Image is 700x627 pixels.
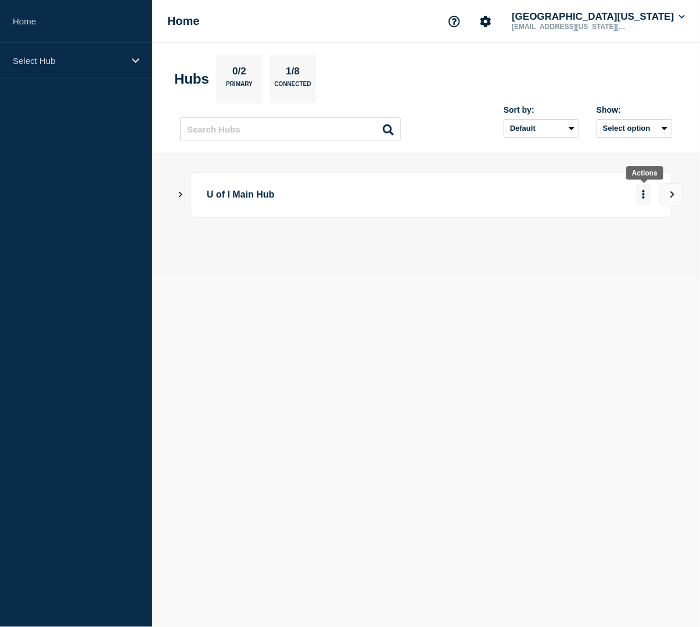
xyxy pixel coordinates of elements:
[178,191,184,199] button: Show Connected Hubs
[174,71,209,87] h2: Hubs
[167,15,200,28] h1: Home
[228,66,251,81] p: 0/2
[13,56,124,66] p: Select Hub
[207,184,588,206] p: U of I Main Hub
[504,119,579,138] select: Sort by
[226,81,253,93] p: Primary
[636,184,651,206] button: More actions
[597,119,672,138] button: Select option
[473,9,498,34] button: Account settings
[509,23,630,31] p: [EMAIL_ADDRESS][US_STATE][DOMAIN_NAME]
[504,105,579,114] div: Sort by:
[509,11,687,23] button: [GEOGRAPHIC_DATA][US_STATE]
[660,183,683,206] button: View
[632,169,658,177] div: Actions
[282,66,304,81] p: 1/8
[442,9,466,34] button: Support
[180,117,401,141] input: Search Hubs
[597,105,672,114] div: Show:
[274,81,311,93] p: Connected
